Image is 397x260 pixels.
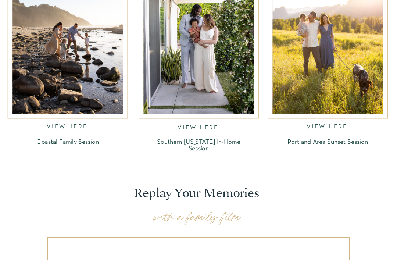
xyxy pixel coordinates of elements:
a: Coastal Family Session [16,139,119,146]
p: with a family film [153,209,244,224]
a: Portland Area Sunset Session [276,139,379,144]
p: Replay Your Memories [134,186,261,201]
a: VIEW HERE [47,124,89,132]
a: Southern [US_STATE] In-Home Session [147,139,250,150]
a: VIEW HERE [307,124,349,132]
a: VIEW HERE [178,125,220,131]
